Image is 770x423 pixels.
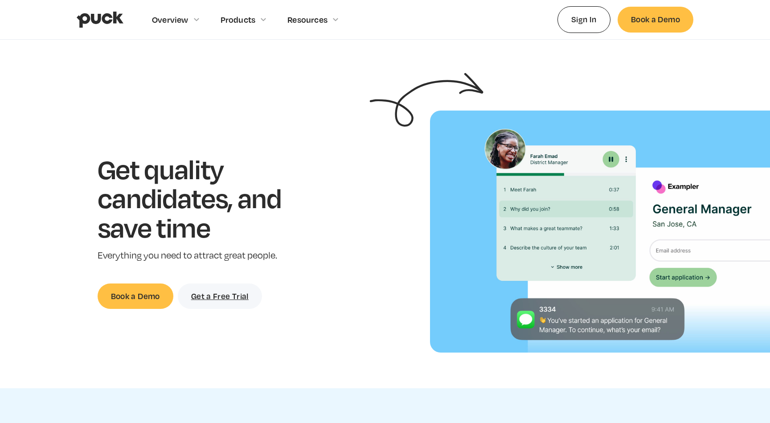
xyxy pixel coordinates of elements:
a: Book a Demo [98,283,173,309]
p: Everything you need to attract great people. [98,249,309,262]
h1: Get quality candidates, and save time [98,154,309,242]
div: Overview [152,15,188,25]
a: Book a Demo [618,7,693,32]
div: Resources [287,15,328,25]
div: Products [221,15,256,25]
a: Get a Free Trial [178,283,262,309]
a: Sign In [557,6,610,33]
